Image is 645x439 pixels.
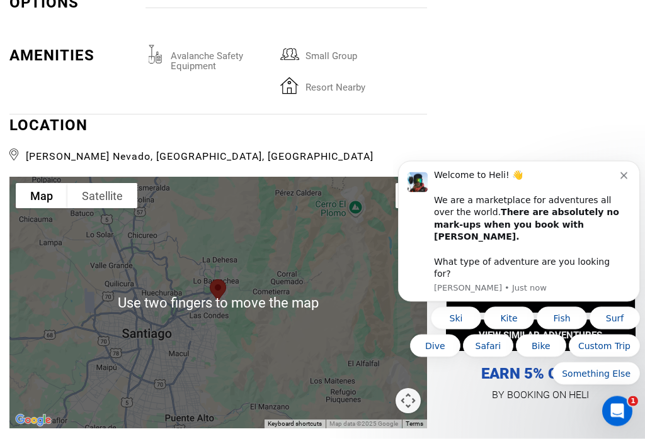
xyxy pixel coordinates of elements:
span: small group [299,45,415,62]
span: resort nearby [299,77,415,93]
a: Open this area in Google Maps (opens a new window) [13,413,54,429]
iframe: Intercom notifications message [393,92,645,405]
iframe: Intercom live chat [602,396,632,426]
button: Show street map [16,184,67,209]
img: smallgroup.svg [280,45,299,64]
img: avalanchesafetyequipment.svg [146,45,164,64]
span: 1 [628,396,638,406]
div: Amenities [9,45,136,67]
a: Terms (opens in new tab) [406,421,423,428]
img: Google [13,413,54,429]
button: Keyboard shortcuts [268,420,322,429]
div: LOCATION [9,115,427,165]
img: resortnearby.svg [280,77,299,96]
span: [PERSON_NAME] Nevado, [GEOGRAPHIC_DATA], [GEOGRAPHIC_DATA] [9,146,427,165]
span: avalanche safety equipment [164,45,280,72]
button: Show satellite imagery [67,184,137,209]
span: Map data ©2025 Google [329,421,398,428]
